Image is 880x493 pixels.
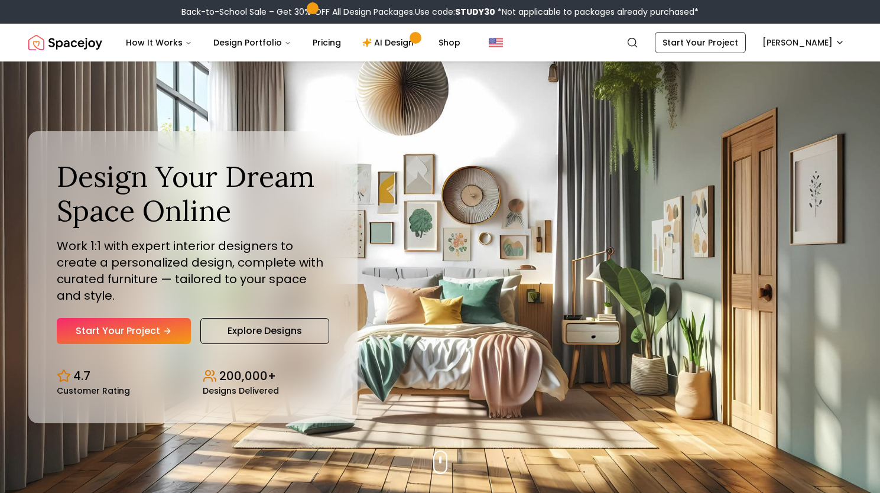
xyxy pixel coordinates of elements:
span: Use code: [415,6,495,18]
div: Design stats [57,358,329,395]
button: [PERSON_NAME] [755,32,852,53]
small: Designs Delivered [203,387,279,395]
p: 4.7 [73,368,90,384]
a: Spacejoy [28,31,102,54]
img: Spacejoy Logo [28,31,102,54]
p: 200,000+ [219,368,276,384]
h1: Design Your Dream Space Online [57,160,329,228]
span: *Not applicable to packages already purchased* [495,6,699,18]
a: Pricing [303,31,350,54]
nav: Global [28,24,852,61]
b: STUDY30 [455,6,495,18]
a: Explore Designs [200,318,329,344]
a: Shop [429,31,470,54]
a: Start Your Project [655,32,746,53]
small: Customer Rating [57,387,130,395]
div: Back-to-School Sale – Get 30% OFF All Design Packages. [181,6,699,18]
button: How It Works [116,31,202,54]
a: AI Design [353,31,427,54]
nav: Main [116,31,470,54]
a: Start Your Project [57,318,191,344]
img: United States [489,35,503,50]
p: Work 1:1 with expert interior designers to create a personalized design, complete with curated fu... [57,238,329,304]
button: Design Portfolio [204,31,301,54]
